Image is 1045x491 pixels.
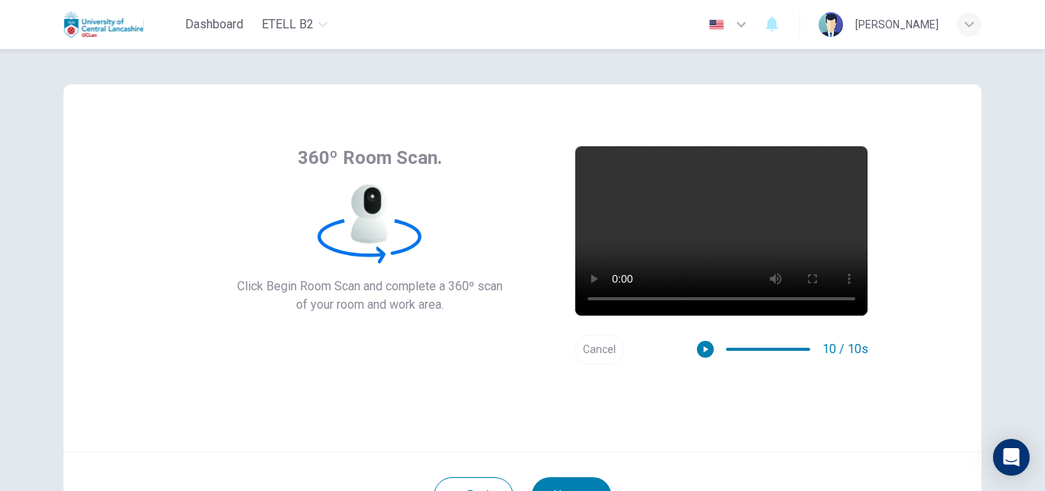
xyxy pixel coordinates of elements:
div: [PERSON_NAME] [855,15,939,34]
span: Click Begin Room Scan and complete a 360º scan [237,277,503,296]
button: Cancel [575,335,623,365]
img: en [707,19,726,31]
span: 10 / 10s [822,340,868,358]
button: eTELL B2 [256,11,334,38]
span: 360º Room Scan. [298,146,442,170]
div: Open Intercom Messenger [993,439,1030,476]
img: Profile picture [819,12,843,37]
span: of your room and work area. [237,296,503,314]
span: Dashboard [185,15,243,34]
span: eTELL B2 [262,15,314,34]
button: Dashboard [179,11,249,38]
img: Uclan logo [63,9,144,40]
a: Uclan logo [63,9,179,40]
